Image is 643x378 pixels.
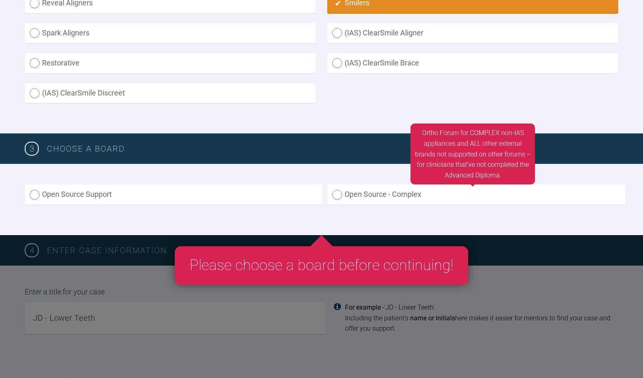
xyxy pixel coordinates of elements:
label: (IAS) ClearSmile Aligner [327,23,618,43]
label: Spark Aligners [25,23,316,43]
div: Ortho Forum for COMPLEX non-IAS appliances and ALL other external brands not supported on other f... [411,124,535,184]
label: (IAS) ClearSmile Brace [327,53,618,73]
label: Restorative [25,53,316,73]
label: (IAS) ClearSmile Discreet [25,83,316,103]
h3: Choose a board [47,142,618,155]
div: Please choose a board before continuing! [175,246,468,285]
label: Open Source - Complex [327,184,625,205]
label: Open Source Support [25,184,322,205]
span: 3 [25,142,39,156]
